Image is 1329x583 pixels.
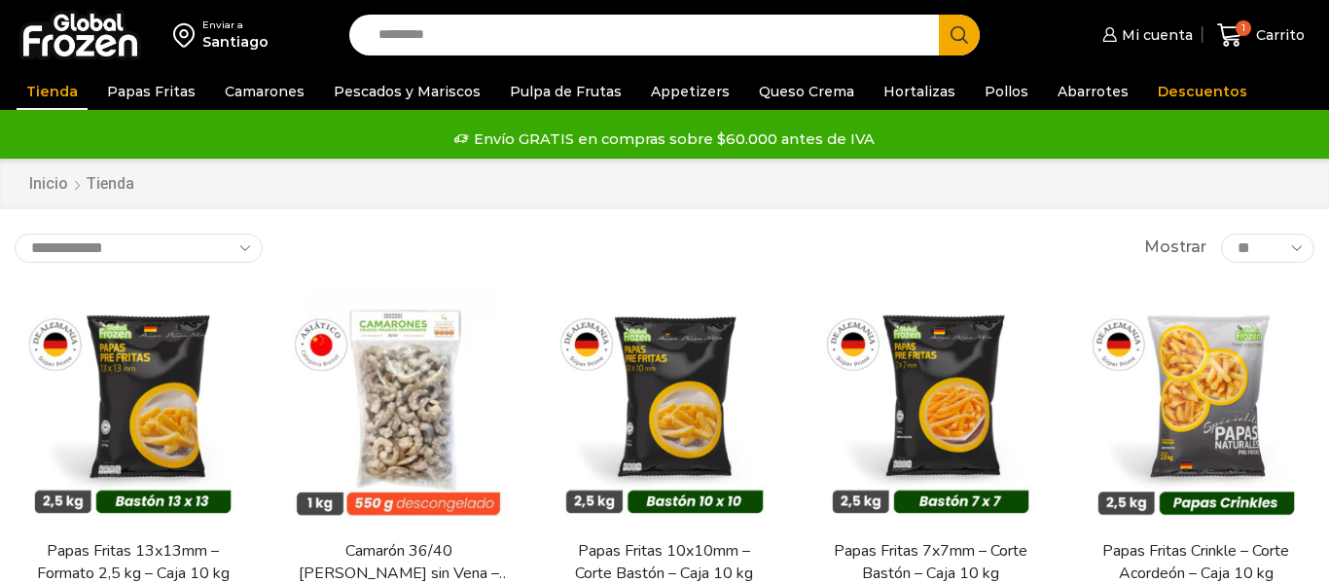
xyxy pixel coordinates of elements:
[202,32,269,52] div: Santiago
[1048,73,1138,110] a: Abarrotes
[28,173,134,196] nav: Breadcrumb
[874,73,965,110] a: Hortalizas
[97,73,205,110] a: Papas Fritas
[28,173,69,196] a: Inicio
[975,73,1038,110] a: Pollos
[1236,20,1251,36] span: 1
[324,73,490,110] a: Pescados y Mariscos
[1212,13,1310,58] a: 1 Carrito
[939,15,980,55] button: Search button
[215,73,314,110] a: Camarones
[1144,237,1206,259] span: Mostrar
[17,73,88,110] a: Tienda
[15,234,263,263] select: Pedido de la tienda
[1251,25,1305,45] span: Carrito
[1097,16,1193,55] a: Mi cuenta
[1148,73,1257,110] a: Descuentos
[500,73,631,110] a: Pulpa de Frutas
[641,73,739,110] a: Appetizers
[86,174,134,193] h1: Tienda
[749,73,864,110] a: Queso Crema
[202,18,269,32] div: Enviar a
[173,18,202,52] img: address-field-icon.svg
[1117,25,1193,45] span: Mi cuenta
